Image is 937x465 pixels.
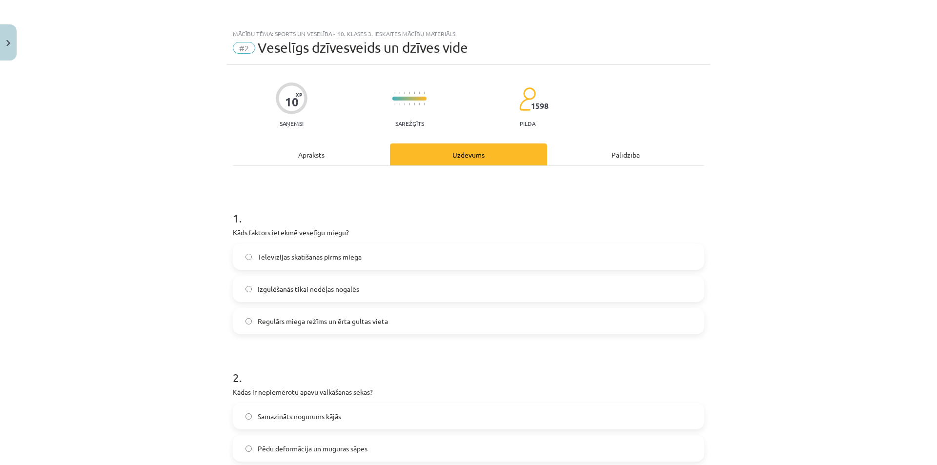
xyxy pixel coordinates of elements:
[390,143,547,165] div: Uzdevums
[296,92,302,97] span: XP
[6,40,10,46] img: icon-close-lesson-0947bae3869378f0d4975bcd49f059093ad1ed9edebbc8119c70593378902aed.svg
[258,252,362,262] span: Televīzijas skatīšanās pirms miega
[409,92,410,94] img: icon-short-line-57e1e144782c952c97e751825c79c345078a6d821885a25fce030b3d8c18986b.svg
[395,120,424,127] p: Sarežģīts
[399,92,400,94] img: icon-short-line-57e1e144782c952c97e751825c79c345078a6d821885a25fce030b3d8c18986b.svg
[519,87,536,111] img: students-c634bb4e5e11cddfef0936a35e636f08e4e9abd3cc4e673bd6f9a4125e45ecb1.svg
[547,143,704,165] div: Palīdzība
[233,30,704,37] div: Mācību tēma: Sports un veselība - 10. klases 3. ieskaites mācību materiāls
[233,354,704,384] h1: 2 .
[404,92,405,94] img: icon-short-line-57e1e144782c952c97e751825c79c345078a6d821885a25fce030b3d8c18986b.svg
[233,42,255,54] span: #2
[414,103,415,105] img: icon-short-line-57e1e144782c952c97e751825c79c345078a6d821885a25fce030b3d8c18986b.svg
[409,103,410,105] img: icon-short-line-57e1e144782c952c97e751825c79c345078a6d821885a25fce030b3d8c18986b.svg
[245,413,252,420] input: Samazināts nogurums kājās
[233,143,390,165] div: Apraksts
[245,318,252,324] input: Regulārs miega režīms un ērta gultas vieta
[399,103,400,105] img: icon-short-line-57e1e144782c952c97e751825c79c345078a6d821885a25fce030b3d8c18986b.svg
[419,103,420,105] img: icon-short-line-57e1e144782c952c97e751825c79c345078a6d821885a25fce030b3d8c18986b.svg
[258,40,468,56] span: Veselīgs dzīvesveids un dzīves vide
[414,92,415,94] img: icon-short-line-57e1e144782c952c97e751825c79c345078a6d821885a25fce030b3d8c18986b.svg
[233,194,704,224] h1: 1 .
[531,101,549,110] span: 1598
[285,95,299,109] div: 10
[258,316,388,326] span: Regulārs miega režīms un ērta gultas vieta
[258,411,341,422] span: Samazināts nogurums kājās
[233,227,704,238] p: Kāds faktors ietekmē veselīgu miegu?
[419,92,420,94] img: icon-short-line-57e1e144782c952c97e751825c79c345078a6d821885a25fce030b3d8c18986b.svg
[245,445,252,452] input: Pēdu deformācija un muguras sāpes
[258,284,359,294] span: Izgulēšanās tikai nedēļas nogalēs
[520,120,535,127] p: pilda
[394,103,395,105] img: icon-short-line-57e1e144782c952c97e751825c79c345078a6d821885a25fce030b3d8c18986b.svg
[276,120,307,127] p: Saņemsi
[258,444,367,454] span: Pēdu deformācija un muguras sāpes
[245,254,252,260] input: Televīzijas skatīšanās pirms miega
[245,286,252,292] input: Izgulēšanās tikai nedēļas nogalēs
[394,92,395,94] img: icon-short-line-57e1e144782c952c97e751825c79c345078a6d821885a25fce030b3d8c18986b.svg
[404,103,405,105] img: icon-short-line-57e1e144782c952c97e751825c79c345078a6d821885a25fce030b3d8c18986b.svg
[233,387,704,397] p: Kādas ir nepiemērotu apavu valkāšanas sekas?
